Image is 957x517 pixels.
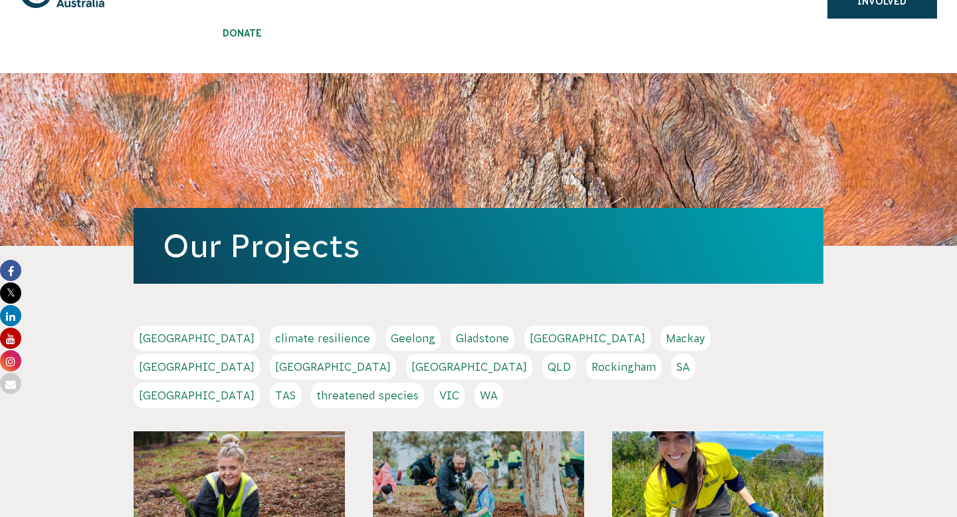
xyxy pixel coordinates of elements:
[270,354,396,379] a: [GEOGRAPHIC_DATA]
[524,326,651,351] a: [GEOGRAPHIC_DATA]
[311,383,424,408] a: threatened species
[434,383,465,408] a: VIC
[134,354,260,379] a: [GEOGRAPHIC_DATA]
[586,354,661,379] a: Rockingham
[270,383,301,408] a: TAS
[406,354,532,379] a: [GEOGRAPHIC_DATA]
[270,326,375,351] a: climate resilience
[661,326,710,351] a: Mackay
[163,228,360,264] a: Our Projects
[475,383,503,408] a: WA
[385,326,441,351] a: Geelong
[134,326,260,351] a: [GEOGRAPHIC_DATA]
[134,383,260,408] a: [GEOGRAPHIC_DATA]
[671,354,695,379] a: SA
[542,354,576,379] a: QLD
[451,326,514,351] a: Gladstone
[189,28,296,39] span: Donate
